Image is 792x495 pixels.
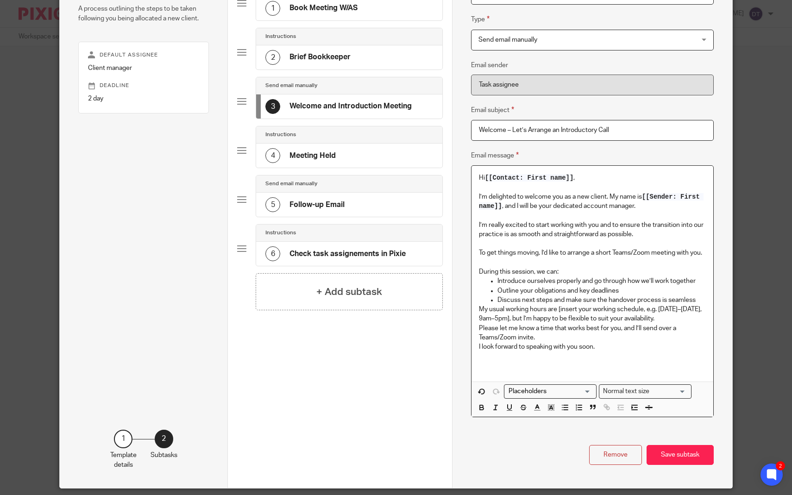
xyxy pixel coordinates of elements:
[265,180,317,188] h4: Send email manually
[647,445,714,465] button: Save subtask
[478,37,537,43] span: Send email manually
[316,285,382,299] h4: + Add subtask
[479,342,706,351] p: I look forward to speaking with you soon.
[289,52,351,62] h4: Brief Bookkeeper
[479,305,706,324] p: My usual working hours are [insert your working schedule, e.g. [DATE]–[DATE], 9am–5pm], but I’m h...
[471,120,714,141] input: Subject
[265,82,317,89] h4: Send email manually
[479,173,706,182] p: Hi ,
[289,200,345,210] h4: Follow-up Email
[479,220,706,239] p: I’m really excited to start working with you and to ensure the transition into our practice is as...
[289,3,358,13] h4: Book Meeting W/AS
[599,384,691,399] div: Search for option
[479,192,706,211] p: I’m delighted to welcome you as a new client. My name is , and I will be your dedicated account m...
[265,148,280,163] div: 4
[479,248,706,257] p: To get things moving, I’d like to arrange a short Teams/Zoom meeting with you.
[471,150,519,161] label: Email message
[289,249,406,259] h4: Check task assignements in Pixie
[88,82,199,89] p: Deadline
[114,430,132,448] div: 1
[265,1,280,16] div: 1
[471,105,514,115] label: Email subject
[497,295,706,305] p: Discuss next steps and make sure the handover process is seamless
[265,33,296,40] h4: Instructions
[88,51,199,59] p: Default assignee
[497,276,706,286] p: Introduce ourselves properly and go through how we’ll work together
[151,451,177,460] p: Subtasks
[155,430,173,448] div: 2
[265,246,280,261] div: 6
[497,286,706,295] p: Outline your obligations and key deadlines
[265,197,280,212] div: 5
[776,461,785,470] div: 2
[589,445,642,465] button: Remove
[504,384,597,399] div: Search for option
[471,61,508,70] label: Email sender
[78,4,209,23] p: A process outlining the steps to be taken following you being allocated a new client.
[289,151,336,161] h4: Meeting Held
[479,324,706,343] p: Please let me know a time that works best for you, and I’ll send over a Teams/Zoom invite.
[265,50,280,65] div: 2
[485,174,573,182] span: [[Contact: First name]]
[265,131,296,138] h4: Instructions
[504,384,597,399] div: Placeholders
[110,451,137,470] p: Template details
[601,387,652,396] span: Normal text size
[88,94,199,103] p: 2 day
[289,101,412,111] h4: Welcome and Introduction Meeting
[479,267,706,276] p: During this session, we can:
[653,387,686,396] input: Search for option
[265,229,296,237] h4: Instructions
[471,14,490,25] label: Type
[88,63,199,73] p: Client manager
[505,387,591,396] input: Search for option
[599,384,691,399] div: Text styles
[265,99,280,114] div: 3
